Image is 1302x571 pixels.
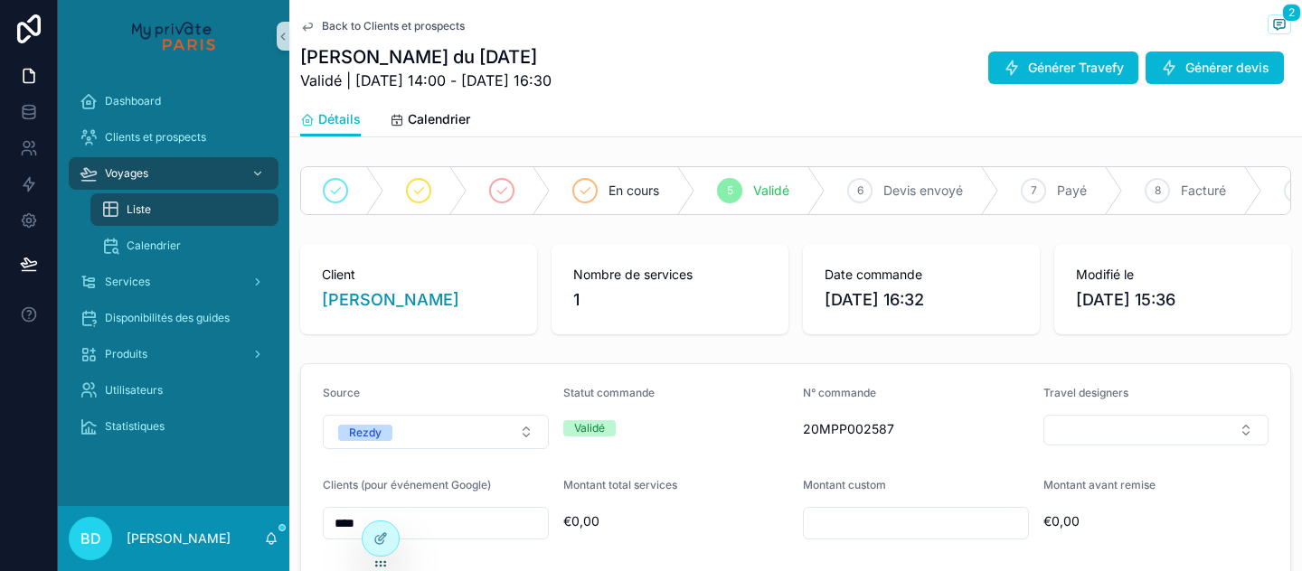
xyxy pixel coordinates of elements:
span: Travel designers [1043,386,1128,399]
button: Select Button [1043,415,1269,445]
span: [DATE] 16:32 [825,287,1018,313]
a: Services [69,266,278,298]
a: Dashboard [69,85,278,117]
span: N° commande [803,386,876,399]
a: Calendrier [90,229,278,262]
span: Montant custom [803,478,886,491]
span: 5 [727,183,733,198]
span: Payé [1057,182,1087,200]
span: Validé | [DATE] 14:00 - [DATE] 16:30 [300,70,552,91]
span: 1 [573,287,767,313]
span: Statut commande [563,386,655,399]
span: 20MPP002587 [803,420,1029,438]
span: Services [105,275,150,289]
button: 2 [1268,14,1291,37]
a: Produits [69,338,278,370]
span: Date commande [825,266,1018,284]
span: Validé [753,182,789,200]
span: Statistiques [105,419,165,434]
span: BD [80,528,101,549]
button: Générer Travefy [988,51,1138,84]
a: Calendrier [390,103,470,139]
span: Dashboard [105,94,161,108]
p: [PERSON_NAME] [127,529,231,548]
span: Voyages [105,166,148,181]
span: €0,00 [1043,512,1269,530]
a: Clients et prospects [69,121,278,154]
button: Select Button [323,415,549,449]
div: scrollable content [58,72,289,466]
span: 6 [857,183,863,198]
span: Disponibilités des guides [105,311,230,325]
span: En cours [609,182,659,200]
span: Générer devis [1185,59,1269,77]
a: [PERSON_NAME] [322,287,459,313]
a: Utilisateurs [69,374,278,407]
a: Disponibilités des guides [69,302,278,334]
button: Générer devis [1146,51,1284,84]
span: Calendrier [127,239,181,253]
span: Client [322,266,515,284]
a: Voyages [69,157,278,190]
span: 7 [1031,183,1037,198]
span: Back to Clients et prospects [322,19,465,33]
span: 2 [1282,4,1301,22]
img: App logo [132,22,214,51]
span: [DATE] 15:36 [1076,287,1269,313]
a: Back to Clients et prospects [300,19,465,33]
span: Produits [105,347,147,361]
span: €0,00 [563,512,789,530]
div: Validé [574,420,605,436]
span: Source [323,386,360,399]
span: Nombre de services [573,266,767,284]
span: Devis envoyé [883,182,963,200]
span: Détails [318,110,361,128]
h1: [PERSON_NAME] du [DATE] [300,44,552,70]
span: Utilisateurs [105,383,163,398]
span: Montant avant remise [1043,478,1156,491]
span: Montant total services [563,478,677,491]
a: Liste [90,193,278,226]
span: Clients (pour événement Google) [323,478,491,491]
div: Rezdy [349,425,382,441]
span: Calendrier [408,110,470,128]
a: Statistiques [69,410,278,443]
span: Facturé [1181,182,1226,200]
span: Générer Travefy [1028,59,1124,77]
span: Clients et prospects [105,130,206,145]
span: Liste [127,202,151,217]
a: Détails [300,103,361,137]
span: Modifié le [1076,266,1269,284]
span: 8 [1155,183,1161,198]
